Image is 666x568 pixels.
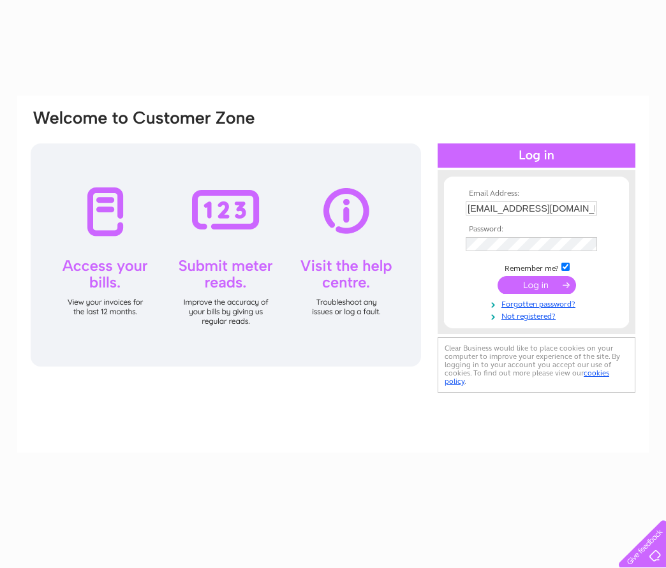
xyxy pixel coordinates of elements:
[438,337,635,393] div: Clear Business would like to place cookies on your computer to improve your experience of the sit...
[498,276,576,294] input: Submit
[463,225,610,234] th: Password:
[466,309,610,321] a: Not registered?
[463,261,610,273] td: Remember me?
[445,368,609,386] a: cookies policy
[463,189,610,198] th: Email Address:
[466,297,610,309] a: Forgotten password?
